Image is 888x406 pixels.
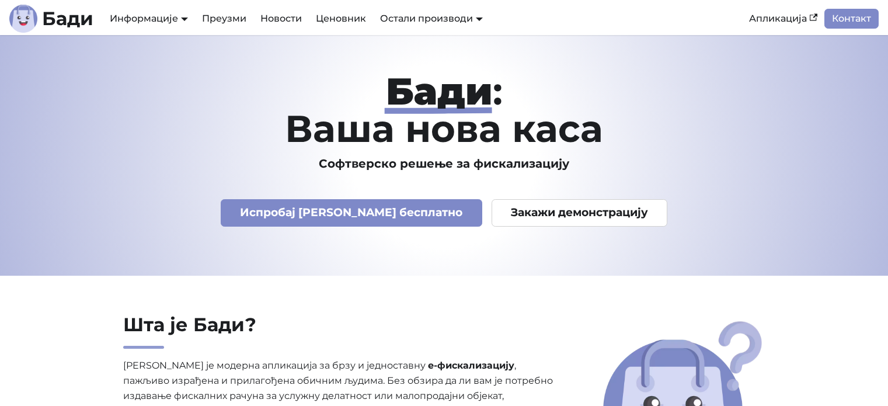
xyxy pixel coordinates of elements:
strong: е-фискализацију [428,360,514,371]
a: Закажи демонстрацију [492,199,668,227]
b: Бади [42,9,93,28]
a: Контакт [824,9,879,29]
a: Остали производи [380,13,483,24]
h3: Софтверско решење за фискализацију [68,157,820,171]
strong: Бади [386,68,493,114]
a: Информације [110,13,188,24]
a: ЛогоБади [9,5,93,33]
a: Испробај [PERSON_NAME] бесплатно [221,199,482,227]
a: Ценовник [309,9,373,29]
a: Преузми [195,9,253,29]
a: Новости [253,9,309,29]
h2: Шта је Бади? [123,313,554,349]
h1: : Ваша нова каса [68,72,820,147]
img: Лого [9,5,37,33]
a: Апликација [742,9,824,29]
